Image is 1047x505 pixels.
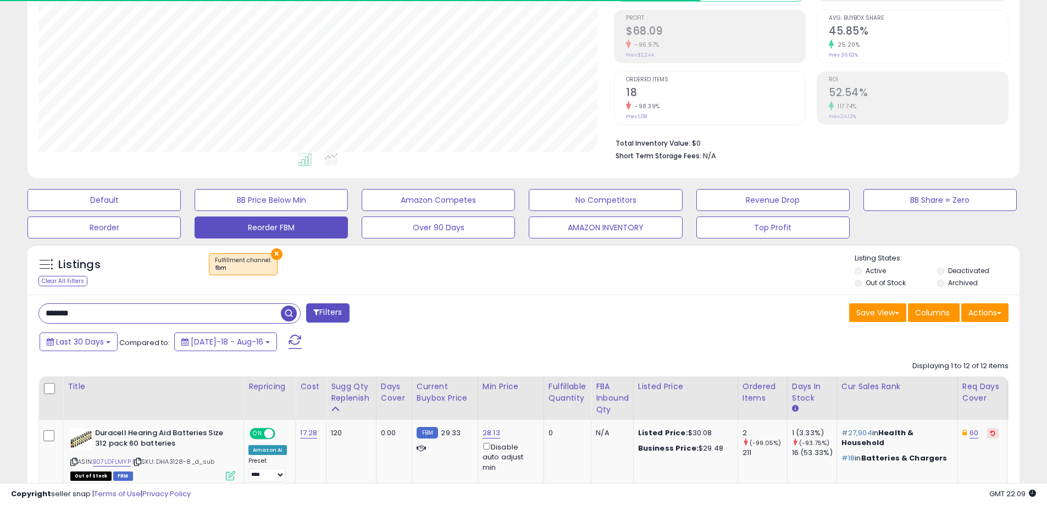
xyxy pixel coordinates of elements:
div: Title [68,381,239,392]
th: Please note that this number is a calculation based on your required days of coverage and your ve... [326,376,376,420]
div: Displaying 1 to 12 of 12 items [912,361,1009,371]
div: 0.00 [381,428,403,438]
button: Reorder FBM [195,217,348,238]
h2: 45.85% [829,25,1008,40]
small: (-93.75%) [799,439,829,447]
b: Total Inventory Value: [616,138,690,148]
h2: 52.54% [829,86,1008,101]
div: FBA inbound Qty [596,381,629,415]
div: 2 [743,428,787,438]
span: #27,904 [841,428,872,438]
div: N/A [596,428,625,438]
label: Out of Stock [866,278,906,287]
button: Revenue Drop [696,189,850,211]
div: Clear All Filters [38,276,87,286]
b: Short Term Storage Fees: [616,151,701,160]
label: Archived [948,278,978,287]
span: Batteries & Chargers [861,453,948,463]
span: FBM [113,471,133,481]
button: No Competitors [529,189,682,211]
div: seller snap | | [11,489,191,500]
button: Amazon Competes [362,189,515,211]
button: Default [27,189,181,211]
button: [DATE]-18 - Aug-16 [174,332,277,351]
span: Ordered Items [626,77,805,83]
button: Over 90 Days [362,217,515,238]
div: 211 [743,448,787,458]
span: All listings that are currently out of stock and unavailable for purchase on Amazon [70,471,112,481]
span: | SKU: DHA3128-8_d_sub [132,457,215,466]
li: $0 [616,136,1000,149]
b: Duracell Hearing Aid Batteries Size 312 pack 60 batteries [95,428,229,451]
span: OFF [274,429,291,439]
div: Current Buybox Price [417,381,473,404]
a: 60 [970,428,978,439]
div: Preset: [248,457,287,482]
small: -98.39% [631,102,660,110]
small: (-99.05%) [750,439,781,447]
span: Columns [915,307,950,318]
button: Last 30 Days [40,332,118,351]
a: Terms of Use [94,489,141,499]
div: Req Days Cover [962,381,1002,404]
h2: 18 [626,86,805,101]
div: Disable auto adjust min [483,441,535,473]
h2: $68.09 [626,25,805,40]
span: [DATE]-18 - Aug-16 [191,336,263,347]
a: Privacy Policy [142,489,191,499]
p: in [841,453,949,463]
button: Columns [908,303,960,322]
label: Active [866,266,886,275]
span: Compared to: [119,337,170,348]
p: Listing States: [855,253,1020,264]
button: Top Profit [696,217,850,238]
div: fbm [215,264,272,272]
div: Fulfillable Quantity [549,381,586,404]
label: Deactivated [948,266,989,275]
small: -96.97% [631,41,660,49]
span: ROI [829,77,1008,83]
span: Fulfillment channel : [215,256,272,273]
small: Prev: 24.13% [829,113,856,120]
span: Avg. Buybox Share [829,15,1008,21]
strong: Copyright [11,489,51,499]
div: 120 [331,428,368,438]
span: N/A [703,151,716,161]
small: Days In Stock. [792,404,799,414]
a: B07LDFLMYP [93,457,131,467]
b: Listed Price: [638,428,688,438]
small: 25.20% [834,41,860,49]
div: $29.48 [638,443,729,453]
div: Sugg Qty Replenish [331,381,372,404]
small: 117.74% [834,102,857,110]
button: BB Price Below Min [195,189,348,211]
div: Cur Sales Rank [841,381,953,392]
button: Actions [961,303,1009,322]
a: 17.28 [300,428,317,439]
div: 0 [549,428,583,438]
div: Ordered Items [743,381,783,404]
span: #18 [841,453,855,463]
span: ON [251,429,264,439]
small: FBM [417,427,438,439]
div: Days Cover [381,381,407,404]
div: Cost [300,381,322,392]
small: Prev: 1,118 [626,113,647,120]
button: Save View [849,303,906,322]
button: AMAZON INVENTORY [529,217,682,238]
span: 2025-09-16 22:09 GMT [989,489,1036,499]
img: 51JwjyvVG7L._SL40_.jpg [70,428,92,450]
span: 29.33 [441,428,461,438]
span: Health & Household [841,428,914,448]
div: Min Price [483,381,539,392]
div: Amazon AI [248,445,287,455]
button: BB Share = Zero [863,189,1017,211]
p: in [841,428,949,448]
a: 28.13 [483,428,500,439]
span: Profit [626,15,805,21]
div: $30.08 [638,428,729,438]
h5: Listings [58,257,101,273]
div: Listed Price [638,381,733,392]
button: Reorder [27,217,181,238]
div: Days In Stock [792,381,832,404]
